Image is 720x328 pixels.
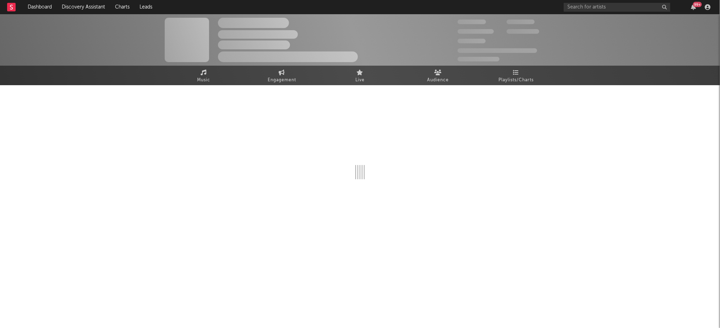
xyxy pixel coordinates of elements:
[691,4,696,10] button: 99+
[458,48,537,53] span: 50,000,000 Monthly Listeners
[564,3,670,12] input: Search for artists
[399,66,477,85] a: Audience
[268,76,296,84] span: Engagement
[355,76,365,84] span: Live
[499,76,534,84] span: Playlists/Charts
[243,66,321,85] a: Engagement
[458,57,500,61] span: Jump Score: 85.0
[458,29,494,34] span: 50,000,000
[507,20,535,24] span: 100,000
[197,76,211,84] span: Music
[458,20,486,24] span: 300,000
[458,39,486,43] span: 100,000
[321,66,399,85] a: Live
[427,76,449,84] span: Audience
[693,2,702,7] div: 99 +
[477,66,555,85] a: Playlists/Charts
[507,29,539,34] span: 1,000,000
[165,66,243,85] a: Music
